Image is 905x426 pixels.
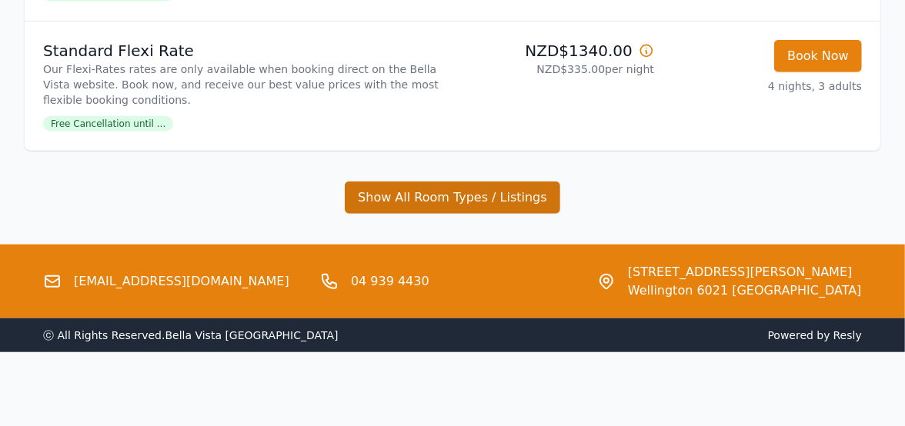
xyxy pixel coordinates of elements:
span: ⓒ All Rights Reserved. Bella Vista [GEOGRAPHIC_DATA] [43,329,339,341]
p: Our Flexi-Rates rates are only available when booking direct on the Bella Vista website. Book now... [43,62,446,108]
button: Show All Room Types / Listings [345,181,560,214]
p: 4 nights, 3 adults [666,78,862,94]
span: Wellington 6021 [GEOGRAPHIC_DATA] [628,281,862,300]
span: [STREET_ADDRESS][PERSON_NAME] [628,263,862,281]
button: Book Now [774,40,862,72]
span: Free Cancellation until ... [43,116,173,131]
a: Resly [833,329,862,341]
p: NZD$335.00 per night [459,62,654,77]
a: [EMAIL_ADDRESS][DOMAIN_NAME] [74,272,289,291]
span: Powered by [459,328,862,343]
p: Standard Flexi Rate [43,40,446,62]
p: NZD$1340.00 [459,40,654,62]
a: 04 939 4430 [351,272,429,291]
